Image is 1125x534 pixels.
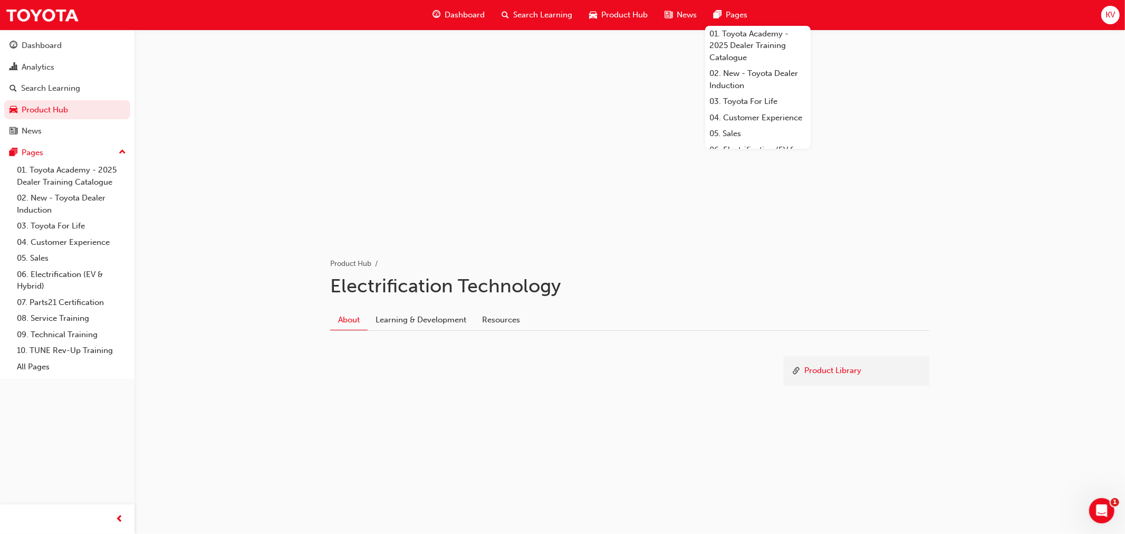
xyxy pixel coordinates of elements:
a: 06. Electrification (EV & Hybrid) [13,266,130,294]
a: About [330,310,368,330]
a: All Pages [13,359,130,375]
span: prev-icon [116,513,124,526]
h1: Electrification Technology [330,274,929,298]
span: search-icon [502,8,509,22]
a: news-iconNews [656,4,705,26]
a: Learning & Development [368,310,474,330]
a: 06. Electrification (EV & Hybrid) [705,142,811,170]
a: Dashboard [4,36,130,55]
a: 10. TUNE Rev-Up Training [13,342,130,359]
a: News [4,121,130,141]
div: Pages [22,147,43,159]
a: 03. Toyota For Life [705,93,811,110]
a: Analytics [4,58,130,77]
span: News [677,9,697,21]
a: Product Library [804,365,861,378]
span: Product Hub [601,9,648,21]
img: Trak [5,3,79,27]
span: search-icon [9,84,17,93]
button: DashboardAnalyticsSearch LearningProduct HubNews [4,34,130,143]
a: Product Hub [330,259,371,268]
button: KV [1101,6,1120,24]
a: search-iconSearch Learning [493,4,581,26]
span: Dashboard [445,9,485,21]
a: 01. Toyota Academy - 2025 Dealer Training Catalogue [13,162,130,190]
span: car-icon [9,106,17,115]
div: Analytics [22,61,54,73]
div: News [22,125,42,137]
button: Pages [4,143,130,163]
a: 02. New - Toyota Dealer Induction [705,65,811,93]
a: Product Hub [4,100,130,120]
div: Dashboard [22,40,62,52]
span: Search Learning [513,9,572,21]
span: up-icon [119,146,126,159]
span: news-icon [9,127,17,136]
span: pages-icon [9,148,17,158]
a: 09. Technical Training [13,327,130,343]
span: guage-icon [9,41,17,51]
a: Resources [474,310,528,330]
a: pages-iconPages [705,4,756,26]
a: car-iconProduct Hub [581,4,656,26]
a: 02. New - Toyota Dealer Induction [13,190,130,218]
a: Search Learning [4,79,130,98]
a: 08. Service Training [13,310,130,327]
a: 04. Customer Experience [705,110,811,126]
div: Search Learning [21,82,80,94]
a: 07. Parts21 Certification [13,294,130,311]
a: 05. Sales [13,250,130,266]
iframe: Intercom live chat [1089,498,1114,523]
span: guage-icon [432,8,440,22]
span: 1 [1111,498,1119,507]
a: 04. Customer Experience [13,234,130,251]
span: news-icon [665,8,672,22]
span: link-icon [792,365,800,378]
span: pages-icon [714,8,722,22]
a: 01. Toyota Academy - 2025 Dealer Training Catalogue [705,26,811,66]
span: chart-icon [9,63,17,72]
span: Pages [726,9,747,21]
span: KV [1105,9,1115,21]
a: guage-iconDashboard [424,4,493,26]
a: 03. Toyota For Life [13,218,130,234]
span: car-icon [589,8,597,22]
a: 05. Sales [705,126,811,142]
